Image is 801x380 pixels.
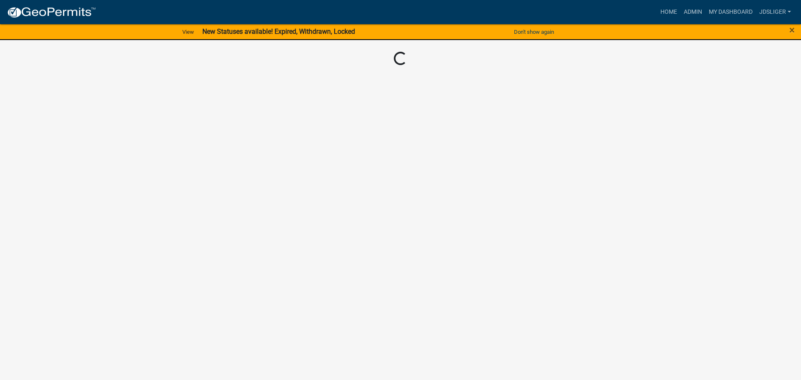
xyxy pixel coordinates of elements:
[789,25,795,35] button: Close
[179,25,197,39] a: View
[657,4,680,20] a: Home
[789,24,795,36] span: ×
[705,4,756,20] a: My Dashboard
[680,4,705,20] a: Admin
[202,28,355,35] strong: New Statuses available! Expired, Withdrawn, Locked
[511,25,557,39] button: Don't show again
[756,4,794,20] a: JDSliger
